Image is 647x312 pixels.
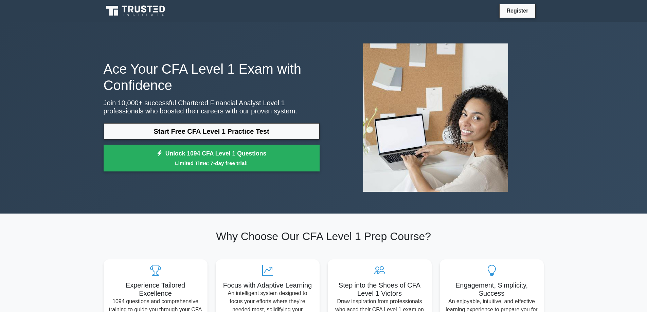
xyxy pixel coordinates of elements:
[221,281,314,289] h5: Focus with Adaptive Learning
[109,281,202,297] h5: Experience Tailored Excellence
[104,230,544,243] h2: Why Choose Our CFA Level 1 Prep Course?
[104,123,320,140] a: Start Free CFA Level 1 Practice Test
[104,145,320,172] a: Unlock 1094 CFA Level 1 QuestionsLimited Time: 7-day free trial!
[333,281,426,297] h5: Step into the Shoes of CFA Level 1 Victors
[104,99,320,115] p: Join 10,000+ successful Chartered Financial Analyst Level 1 professionals who boosted their caree...
[445,281,538,297] h5: Engagement, Simplicity, Success
[502,6,532,15] a: Register
[112,159,311,167] small: Limited Time: 7-day free trial!
[104,61,320,93] h1: Ace Your CFA Level 1 Exam with Confidence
